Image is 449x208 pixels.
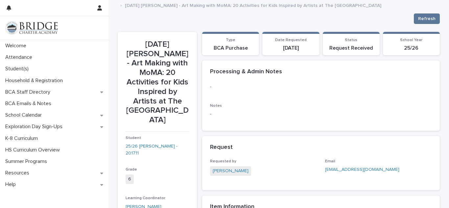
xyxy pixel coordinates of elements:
p: School Calendar [3,112,47,118]
p: Attendance [3,54,37,60]
p: Help [3,181,21,188]
p: BCA Purchase [206,45,255,51]
p: Resources [3,170,35,176]
span: School Year [400,38,422,42]
span: Date Requested [275,38,307,42]
p: Request Received [327,45,376,51]
span: Email [325,159,335,163]
span: Type [226,38,235,42]
p: 25/26 [387,45,436,51]
a: [EMAIL_ADDRESS][DOMAIN_NAME] [325,167,399,172]
p: K-8 Curriculum [3,135,43,142]
a: [PERSON_NAME] [213,168,248,174]
p: BCA Staff Directory [3,89,56,95]
button: Refresh [414,13,440,24]
p: BCA Emails & Notes [3,101,57,107]
span: Student [126,136,141,140]
span: Refresh [418,15,436,22]
p: Exploration Day Sign-Ups [3,124,68,130]
a: 25/26 [PERSON_NAME] - 201711 [126,143,189,157]
p: - [210,83,432,90]
p: [DATE] [PERSON_NAME] - Art Making with MoMA: 20 Activities for Kids Inspired by Artists at The [G... [125,1,381,9]
span: Learning Coordinator [126,196,165,200]
p: - [210,111,432,118]
h2: Request [210,144,233,151]
span: 6 [126,174,134,184]
p: [DATE] [266,45,315,51]
p: [DATE] [PERSON_NAME] - Art Making with MoMA: 20 Activities for Kids Inspired by Artists at The [G... [126,40,189,125]
p: Household & Registration [3,78,68,84]
span: Grade [126,168,137,172]
img: V1C1m3IdTEidaUdm9Hs0 [5,21,58,35]
span: Requested by [210,159,236,163]
span: Status [345,38,357,42]
p: HS Curriculum Overview [3,147,65,153]
p: Summer Programs [3,158,52,165]
p: Welcome [3,43,32,49]
h2: Processing & Admin Notes [210,68,282,76]
span: Notes [210,104,222,108]
p: Student(s) [3,66,34,72]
